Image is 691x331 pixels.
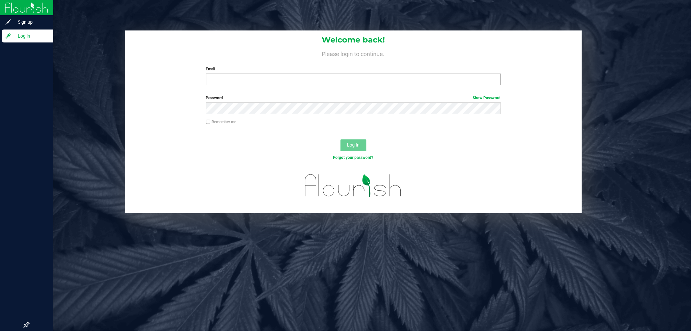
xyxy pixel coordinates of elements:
[347,142,360,148] span: Log In
[340,139,366,151] button: Log In
[125,49,582,57] h4: Please login to continue.
[11,18,50,26] span: Sign up
[296,167,410,204] img: flourish_logo.svg
[206,119,236,125] label: Remember me
[206,66,501,72] label: Email
[206,96,223,100] span: Password
[5,33,11,39] inline-svg: Log in
[333,155,374,160] a: Forgot your password?
[5,19,11,25] inline-svg: Sign up
[206,120,211,124] input: Remember me
[11,32,50,40] span: Log in
[125,36,582,44] h1: Welcome back!
[473,96,501,100] a: Show Password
